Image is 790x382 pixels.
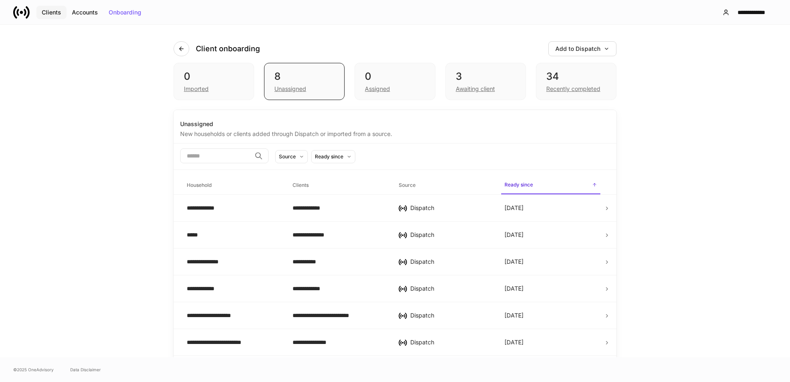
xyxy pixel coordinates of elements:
div: 8Unassigned [264,63,345,100]
div: Dispatch [410,338,491,346]
div: Dispatch [410,231,491,239]
p: [DATE] [504,311,523,320]
div: Add to Dispatch [555,46,609,52]
div: 0 [365,70,425,83]
div: Awaiting client [456,85,495,93]
span: © 2025 OneAdvisory [13,366,54,373]
div: Onboarding [109,10,141,15]
span: Ready since [501,177,600,194]
p: [DATE] [504,204,523,212]
div: Clients [42,10,61,15]
button: Add to Dispatch [548,41,616,56]
p: [DATE] [504,338,523,346]
span: Household [183,177,283,194]
span: Clients [289,177,388,194]
div: 0Assigned [355,63,435,100]
div: 34Recently completed [536,63,616,100]
div: Imported [184,85,209,93]
h4: Client onboarding [196,44,260,54]
p: [DATE] [504,284,523,293]
span: Source [395,177,495,194]
div: Unassigned [274,85,306,93]
div: 8 [274,70,334,83]
div: Ready since [315,153,343,160]
div: Assigned [365,85,390,93]
div: Dispatch [410,284,491,293]
div: 0 [184,70,244,83]
h6: Household [187,181,212,189]
div: 3 [456,70,516,83]
div: Dispatch [410,204,491,212]
button: Accounts [67,6,103,19]
div: 3Awaiting client [445,63,526,100]
h6: Source [399,181,416,189]
button: Source [275,150,308,163]
p: [DATE] [504,231,523,239]
div: Dispatch [410,311,491,320]
h6: Ready since [504,181,533,189]
div: 34 [546,70,606,83]
div: 0Imported [174,63,254,100]
a: Data Disclaimer [70,366,101,373]
div: Recently completed [546,85,600,93]
div: New households or clients added through Dispatch or imported from a source. [180,128,610,138]
button: Onboarding [103,6,147,19]
p: [DATE] [504,258,523,266]
div: Dispatch [410,258,491,266]
div: Unassigned [180,120,610,128]
h6: Clients [293,181,309,189]
div: Accounts [72,10,98,15]
button: Ready since [311,150,355,163]
div: Source [279,153,296,160]
button: Clients [36,6,67,19]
